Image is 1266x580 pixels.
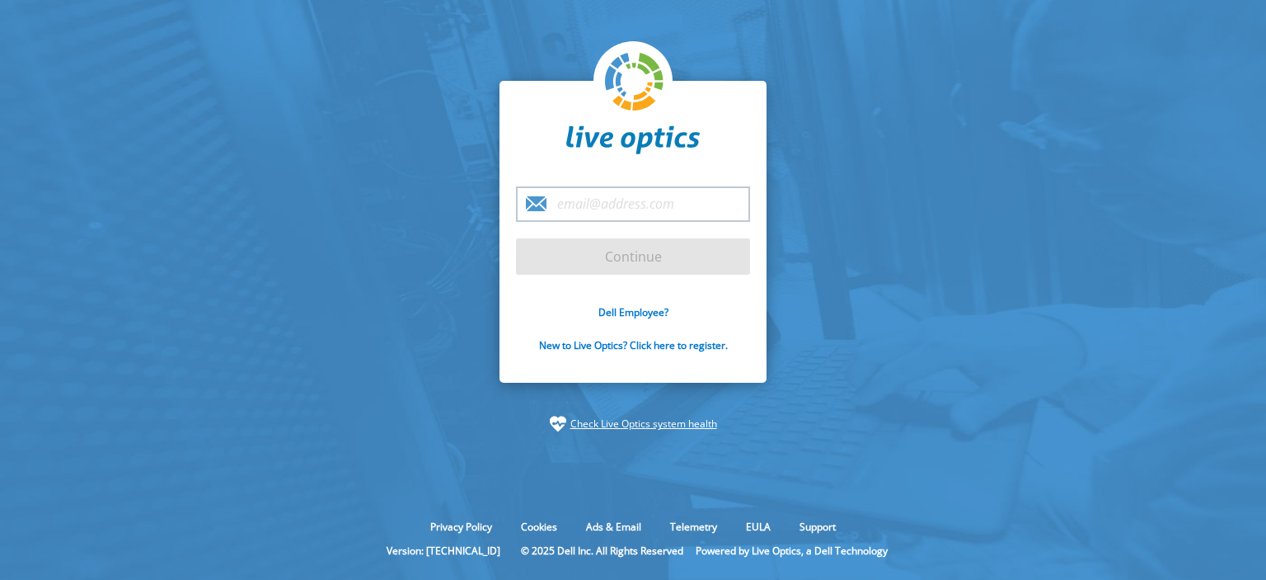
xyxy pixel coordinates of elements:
[516,186,750,222] input: email@address.com
[574,520,654,534] a: Ads & Email
[418,520,504,534] a: Privacy Policy
[734,520,783,534] a: EULA
[605,53,664,112] img: liveoptics-logo.svg
[509,520,570,534] a: Cookies
[566,125,700,155] img: liveoptics-word.svg
[598,305,668,319] a: Dell Employee?
[378,544,509,558] li: Version: [TECHNICAL_ID]
[696,544,888,558] li: Powered by Live Optics, a Dell Technology
[513,544,692,558] li: © 2025 Dell Inc. All Rights Reserved
[539,338,728,352] a: New to Live Optics? Click here to register.
[787,520,848,534] a: Support
[658,520,729,534] a: Telemetry
[570,416,717,432] a: Check Live Optics system health
[550,416,566,432] img: status-check-icon.svg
